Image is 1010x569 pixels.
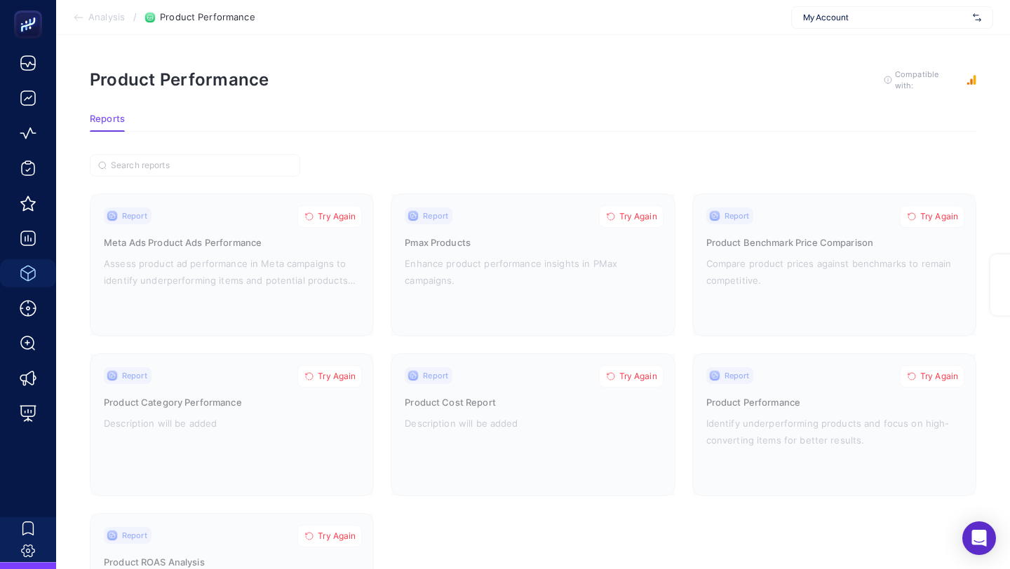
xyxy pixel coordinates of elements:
button: Try Again [297,365,362,388]
span: / [133,11,137,22]
span: Compatible with: [895,69,958,91]
div: Open Intercom Messenger [962,521,996,555]
span: Try Again [619,371,657,382]
span: Try Again [920,371,958,382]
span: Analysis [88,12,125,23]
a: ReportTry AgainProduct Benchmark Price ComparisonCompare product prices against benchmarks to rem... [692,193,976,336]
span: Try Again [920,211,958,222]
button: Try Again [900,205,964,228]
span: My Account [803,12,967,23]
button: Try Again [599,205,664,228]
button: Try Again [297,205,362,228]
span: Reports [90,114,125,125]
span: Product Performance [160,12,255,23]
span: Try Again [318,371,356,382]
input: Search [111,160,292,171]
button: Try Again [900,365,964,388]
a: ReportTry AgainPmax ProductsEnhance product performance insights in PMax campaigns. [391,193,675,336]
a: ReportTry AgainProduct Cost ReportDescription will be added [391,353,675,496]
span: Try Again [318,211,356,222]
button: Reports [90,114,125,132]
h1: Product Performance [90,69,269,90]
button: Try Again [297,525,362,547]
img: svg%3e [973,11,981,25]
span: Try Again [318,530,356,542]
button: Try Again [599,365,664,388]
a: ReportTry AgainProduct PerformanceIdentify underperforming products and focus on high-converting ... [692,353,976,496]
a: ReportTry AgainProduct Category PerformanceDescription will be added [90,353,374,496]
span: Try Again [619,211,657,222]
a: ReportTry AgainMeta Ads Product Ads PerformanceAssess product ad performance in Meta campaigns to... [90,193,374,336]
